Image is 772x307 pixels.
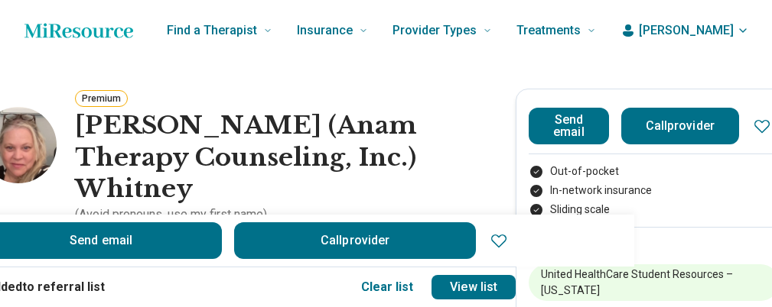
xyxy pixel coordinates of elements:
p: ( Avoid pronouns, use my first name ) [75,205,267,224]
span: [PERSON_NAME] [639,21,734,40]
a: View list [432,275,516,299]
button: Callprovider [234,222,476,259]
button: [PERSON_NAME] [621,21,749,40]
span: Insurance [297,20,353,41]
button: Send email [529,108,609,144]
button: Callprovider [621,108,739,144]
a: Home page [24,15,133,46]
button: Clear list [361,278,413,296]
span: Provider Types [393,20,477,41]
span: Find a Therapist [167,20,257,41]
span: Treatments [516,20,581,41]
span: to referral list [22,280,105,294]
button: Premium [75,90,128,107]
h1: [PERSON_NAME] (Anam Therapy Counseling, Inc.) Whitney [75,110,516,205]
